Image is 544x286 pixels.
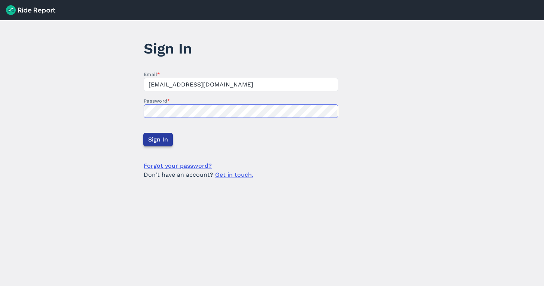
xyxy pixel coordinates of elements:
[215,171,253,178] a: Get in touch.
[144,161,212,170] a: Forgot your password?
[144,38,338,59] h1: Sign In
[144,170,253,179] span: Don't have an account?
[144,71,338,78] label: Email
[6,5,55,15] img: Ride Report
[144,97,338,104] label: Password
[143,133,173,146] button: Sign In
[148,135,168,144] span: Sign In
